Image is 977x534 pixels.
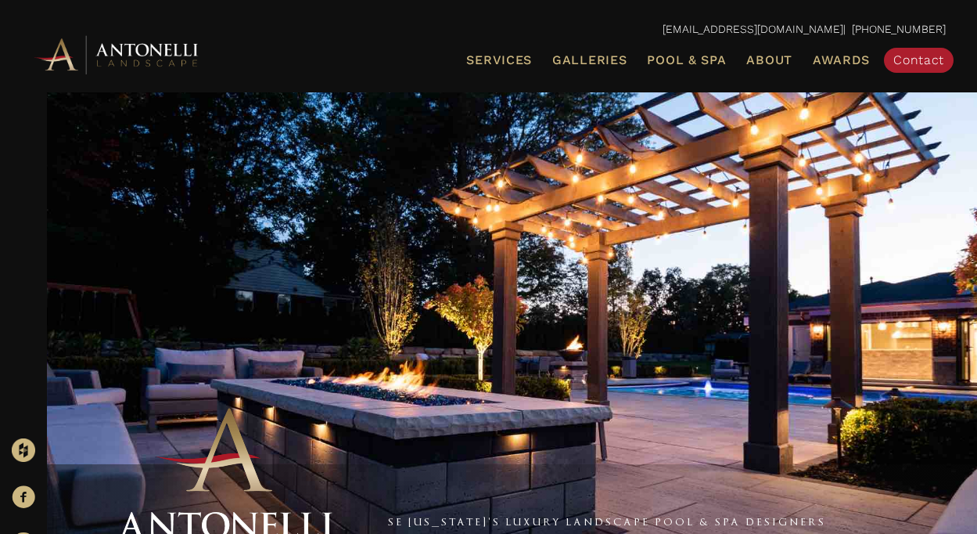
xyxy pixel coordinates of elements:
[884,48,954,73] a: Contact
[466,54,532,67] span: Services
[31,20,946,40] p: | [PHONE_NUMBER]
[31,33,203,76] img: Antonelli Horizontal Logo
[460,50,538,70] a: Services
[740,50,799,70] a: About
[12,438,35,462] img: Houzz
[552,52,627,67] span: Galleries
[647,52,726,67] span: Pool & Spa
[546,50,633,70] a: Galleries
[641,50,732,70] a: Pool & Spa
[746,54,792,67] span: About
[806,50,876,70] a: Awards
[663,23,843,35] a: [EMAIL_ADDRESS][DOMAIN_NAME]
[813,52,870,67] span: Awards
[893,52,944,67] span: Contact
[388,515,826,528] a: SE [US_STATE]'s Luxury Landscape Pool & Spa Designers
